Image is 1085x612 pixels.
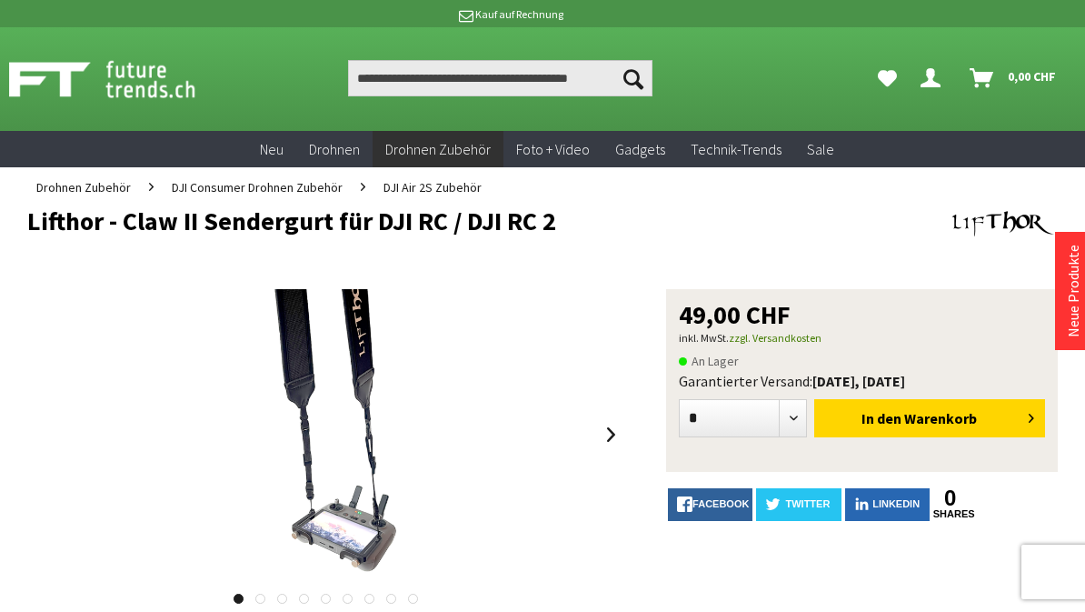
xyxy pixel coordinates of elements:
[812,372,905,390] b: [DATE], [DATE]
[9,56,235,102] img: Shop Futuretrends - zur Startseite wechseln
[933,488,968,508] a: 0
[933,508,968,520] a: shares
[692,498,749,509] span: facebook
[163,167,352,207] a: DJI Consumer Drohnen Zubehör
[807,140,834,158] span: Sale
[814,399,1045,437] button: In den Warenkorb
[794,131,847,168] a: Sale
[36,179,131,196] span: Drohnen Zubehör
[614,60,652,96] button: Suchen
[296,131,373,168] a: Drohnen
[962,60,1065,96] a: Warenkorb
[729,331,821,345] a: zzgl. Versandkosten
[309,140,360,158] span: Drohnen
[247,131,296,168] a: Neu
[27,207,851,235] h1: Lifthor - Claw II Sendergurt für DJI RC / DJI RC 2
[872,498,920,509] span: LinkedIn
[668,488,752,521] a: facebook
[615,140,665,158] span: Gadgets
[869,60,906,96] a: Meine Favoriten
[679,302,791,327] span: 49,00 CHF
[516,140,590,158] span: Foto + Video
[374,167,491,207] a: DJI Air 2S Zubehör
[602,131,678,168] a: Gadgets
[348,60,652,96] input: Produkt, Marke, Kategorie, EAN, Artikelnummer…
[679,350,739,372] span: An Lager
[756,488,841,521] a: twitter
[27,167,140,207] a: Drohnen Zubehör
[679,372,1045,390] div: Garantierter Versand:
[373,131,503,168] a: Drohnen Zubehör
[785,498,830,509] span: twitter
[1064,245,1082,337] a: Neue Produkte
[678,131,794,168] a: Technik-Trends
[1008,62,1056,91] span: 0,00 CHF
[845,488,930,521] a: LinkedIn
[172,179,343,196] span: DJI Consumer Drohnen Zubehör
[913,60,955,96] a: Dein Konto
[383,179,482,196] span: DJI Air 2S Zubehör
[503,131,602,168] a: Foto + Video
[219,289,433,580] img: Lifthor - Claw II Sendergurt für DJI RC / DJI RC 2
[949,207,1058,240] img: Lifthor
[260,140,284,158] span: Neu
[861,409,901,427] span: In den
[385,140,491,158] span: Drohnen Zubehör
[679,327,1045,349] p: inkl. MwSt.
[904,409,977,427] span: Warenkorb
[691,140,781,158] span: Technik-Trends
